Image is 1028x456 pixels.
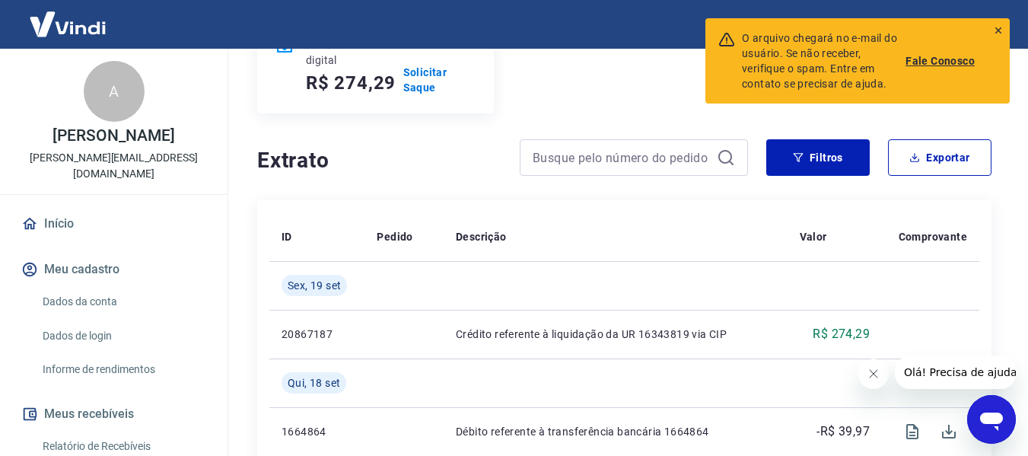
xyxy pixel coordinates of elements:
[288,375,340,391] span: Qui, 18 set
[456,327,775,342] p: Crédito referente à liquidação da UR 16343819 via CIP
[9,11,128,23] span: Olá! Precisa de ajuda?
[967,395,1016,444] iframe: Botão para abrir a janela de mensagens
[766,139,870,176] button: Filtros
[288,278,341,293] span: Sex, 19 set
[257,145,501,176] h4: Extrato
[533,146,711,169] input: Busque pelo número do pedido
[888,139,991,176] button: Exportar
[306,71,396,95] h5: R$ 274,29
[53,128,174,144] p: [PERSON_NAME]
[377,229,412,244] p: Pedido
[37,320,209,352] a: Dados de login
[282,229,292,244] p: ID
[18,1,117,47] img: Vindi
[816,423,870,441] p: -R$ 39,97
[813,325,870,343] p: R$ 274,29
[456,424,775,439] p: Débito referente à transferência bancária 1664864
[37,354,209,385] a: Informe de rendimentos
[12,150,215,182] p: [PERSON_NAME][EMAIL_ADDRESS][DOMAIN_NAME]
[931,413,967,450] span: Download
[282,424,352,439] p: 1664864
[306,37,389,68] p: Saldo conta digital
[403,65,476,95] a: Solicitar Saque
[895,356,1016,389] iframe: Mensagem da empresa
[899,229,967,244] p: Comprovante
[894,413,931,450] span: Visualizar
[37,286,209,317] a: Dados da conta
[858,359,889,389] iframe: Fechar mensagem
[456,229,507,244] p: Descrição
[905,53,975,69] a: Fale Conosco
[800,229,827,244] p: Valor
[18,207,209,241] a: Início
[18,397,209,431] button: Meus recebíveis
[282,327,352,342] p: 20867187
[742,30,905,91] div: O arquivo chegará no e-mail do usuário. Se não receber, verifique o spam. Entre em contato se pre...
[84,61,145,122] div: A
[955,11,1010,39] button: Sair
[18,253,209,286] button: Meu cadastro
